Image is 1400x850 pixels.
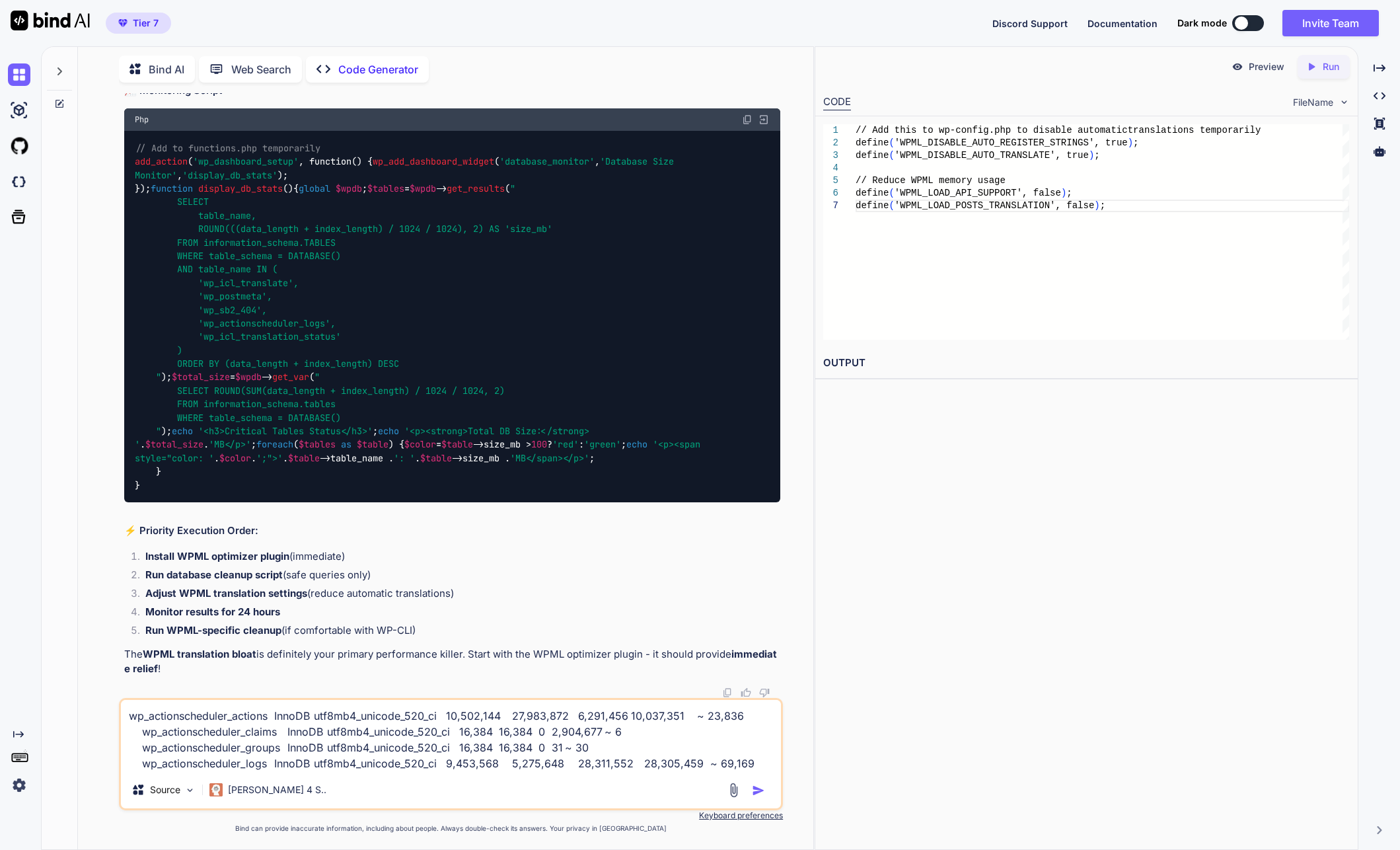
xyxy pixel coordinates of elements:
[150,783,180,796] p: Source
[510,452,589,464] span: 'MB</span></p>'
[895,137,1128,148] span: 'WPML_DISABLE_AUTO_REGISTER_STRINGS', true
[741,687,751,698] img: like
[193,156,299,168] span: 'wp_dashboard_setup'
[552,439,579,451] span: 'red'
[856,200,889,211] span: define
[531,439,547,451] span: 100
[143,648,256,660] strong: WPML translation bloat
[272,371,309,383] span: get_var
[135,568,781,586] li: (safe queries only)
[145,587,307,599] strong: Adjust WPML translation settings
[823,174,838,187] div: 5
[219,452,251,464] span: $color
[1061,188,1066,198] span: )
[121,700,782,771] textarea: wp_actionscheduler_actions InnoDB utf8mb4_unicode_520_ci 10,502,144 27,983,872 6,291,456 10,037,3...
[8,171,30,193] img: darkCloudIdeIcon
[889,200,895,211] span: (
[447,182,505,194] span: get_results
[992,18,1068,29] span: Discord Support
[8,99,30,122] img: ai-studio
[584,439,621,451] span: 'green'
[815,348,1358,379] h2: OUTPUT
[299,182,330,194] span: global
[145,439,203,451] span: $total_size
[11,11,90,30] img: Bind AI
[1323,60,1339,73] p: Run
[1067,188,1072,198] span: ;
[823,95,851,110] div: CODE
[135,425,595,450] span: '<p><strong>Total DB Size:</strong> '
[1087,17,1158,30] button: Documentation
[135,114,149,125] span: Php
[8,63,30,86] img: chat
[889,150,895,161] span: (
[135,549,781,568] li: (immediate)
[992,17,1068,30] button: Discord Support
[856,125,1128,135] span: // Add this to wp-config.php to disable automatic
[135,623,781,642] li: (if comfortable with WP-CLI)
[758,114,770,126] img: Open in Browser
[394,452,415,464] span: ': '
[135,156,188,168] span: add_action
[856,137,889,148] span: define
[124,647,781,677] p: The is definitely your primary performance killer. Start with the WPML optimizer plugin - it shou...
[106,13,171,34] button: premiumTier 7
[1128,125,1261,135] span: translations temporarily
[752,784,765,797] img: icon
[367,182,404,194] span: $tables
[151,182,193,194] span: function
[1087,18,1158,29] span: Documentation
[124,523,781,539] h2: ⚡ Priority Execution Order:
[8,135,30,157] img: githubLight
[823,149,838,162] div: 3
[145,568,283,581] strong: Run database cleanup script
[135,142,320,154] span: // Add to functions.php temporarily
[235,371,262,383] span: $wpdb
[726,783,741,798] img: attachment
[118,19,128,27] img: premium
[378,425,399,437] span: echo
[119,810,784,821] p: Keyboard preferences
[256,452,283,464] span: ';">'
[823,124,838,137] div: 1
[145,550,289,562] strong: Install WPML optimizer plugin
[228,783,326,796] p: [PERSON_NAME] 4 S..
[135,586,781,605] li: (reduce automatic translations)
[151,182,293,194] span: ( )
[1177,17,1227,30] span: Dark mode
[759,687,770,698] img: dislike
[341,439,351,451] span: as
[823,162,838,174] div: 4
[1095,150,1100,161] span: ;
[889,188,895,198] span: (
[336,182,362,194] span: $wpdb
[742,114,753,125] img: copy
[499,156,595,168] span: 'database_monitor'
[288,452,320,464] span: $table
[119,824,784,833] p: Bind can provide inaccurate information, including about people. Always double-check its answers....
[889,137,895,148] span: (
[209,439,251,451] span: 'MB</p>'
[404,439,436,451] span: $color
[1089,150,1094,161] span: )
[184,785,196,796] img: Pick Models
[895,150,1089,161] span: 'WPML_DISABLE_AUTO_TRANSLATE', true
[1232,61,1243,73] img: preview
[1128,137,1133,148] span: )
[209,783,223,796] img: Claude 4 Sonnet
[722,687,733,698] img: copy
[135,371,510,438] span: " SELECT ROUND(SUM(data_length + index_length) / 1024 / 1024, 2) FROM information_schema.tables W...
[135,141,706,492] code: ( , function() { ( , , ); }); { ; = -> ( ); = -> ( ); ; . . ; ( ) { = ->size_mb > ? : ; . . . ->t...
[135,156,679,181] span: 'Database Size Monitor'
[373,156,494,168] span: wp_add_dashboard_widget
[856,150,889,161] span: define
[895,188,1061,198] span: 'WPML_LOAD_API_SUPPORT', false
[420,452,452,464] span: $table
[133,17,159,30] span: Tier 7
[256,439,293,451] span: foreach
[1339,97,1350,108] img: chevron down
[299,439,336,451] span: $tables
[198,182,283,194] span: display_db_stats
[172,371,230,383] span: $total_size
[823,187,838,200] div: 6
